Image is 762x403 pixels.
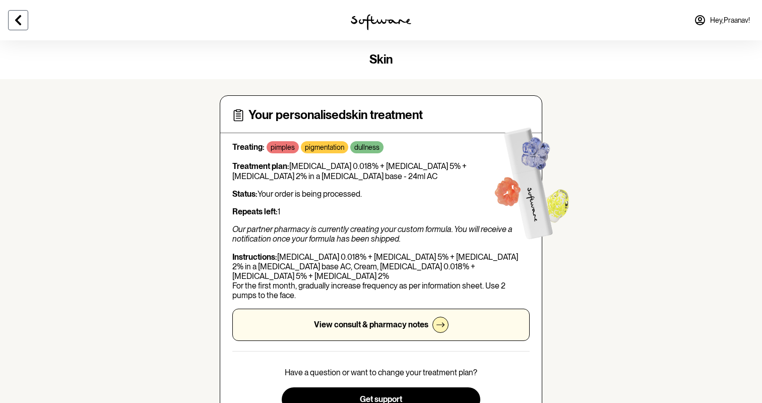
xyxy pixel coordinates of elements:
[232,224,530,244] p: Our partner pharmacy is currently creating your custom formula. You will receive a notification o...
[305,143,344,152] p: pigmentation
[285,368,477,377] p: Have a question or want to change your treatment plan?
[473,107,587,252] img: Software treatment bottle
[232,252,530,301] p: [MEDICAL_DATA] 0.018% + [MEDICAL_DATA] 5% + [MEDICAL_DATA] 2% in a [MEDICAL_DATA] base AC, Cream,...
[232,189,258,199] strong: Status:
[232,142,265,152] strong: Treating:
[354,143,379,152] p: dullness
[271,143,295,152] p: pimples
[232,161,289,171] strong: Treatment plan:
[232,189,530,199] p: Your order is being processed.
[232,252,277,262] strong: Instructions:
[351,14,411,30] img: software logo
[688,8,756,32] a: Hey,Praanav!
[232,207,530,216] p: 1
[232,207,278,216] strong: Repeats left:
[369,52,393,67] span: skin
[314,320,428,329] p: View consult & pharmacy notes
[232,161,530,181] p: [MEDICAL_DATA] 0.018% + [MEDICAL_DATA] 5% + [MEDICAL_DATA] 2% in a [MEDICAL_DATA] base - 24ml AC
[710,16,750,25] span: Hey, Praanav !
[248,108,423,123] h4: Your personalised skin treatment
